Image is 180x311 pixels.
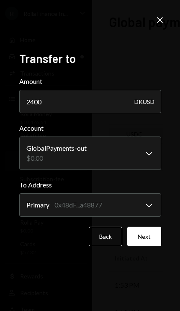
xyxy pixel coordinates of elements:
h2: Transfer to [19,51,161,67]
div: 0x48dF...a48877 [54,200,102,210]
button: Account [19,137,161,170]
button: Next [127,227,161,246]
button: To Address [19,193,161,217]
div: DKUSD [134,90,154,113]
label: Account [19,123,161,133]
label: Amount [19,76,161,86]
label: To Address [19,180,161,190]
input: Enter amount [19,90,161,113]
button: Back [89,227,122,246]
